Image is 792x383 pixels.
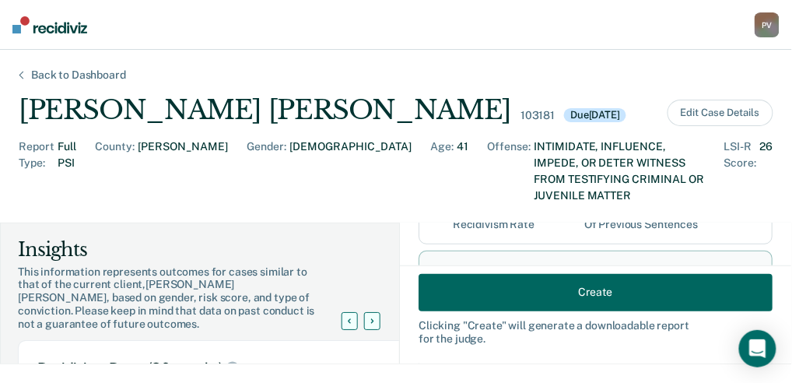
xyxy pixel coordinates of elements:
[18,265,360,331] div: This information represents outcomes for cases similar to that of the current client, [PERSON_NAM...
[430,139,454,204] div: Age :
[724,139,757,204] div: LSI-R Score :
[138,139,228,204] div: [PERSON_NAME]
[755,12,780,37] div: P V
[760,139,773,204] div: 26
[58,139,76,204] div: Full PSI
[95,139,135,204] div: County :
[19,139,54,204] div: Report Type :
[453,218,534,231] div: Recidivism Rate
[487,139,531,204] div: Offense :
[18,237,360,262] div: Insights
[247,139,286,204] div: Gender :
[739,330,776,367] div: Open Intercom Messenger
[19,94,511,126] div: [PERSON_NAME] [PERSON_NAME]
[584,218,698,231] div: Of Previous Sentences
[419,318,773,345] div: Clicking " Create " will generate a downloadable report for the judge.
[755,12,780,37] button: PV
[457,139,468,204] div: 41
[453,264,759,281] label: Term
[534,139,706,204] div: INTIMIDATE, INFLUENCE, IMPEDE, OR DETER WITNESS FROM TESTIFYING CRIMINAL OR JUVENILE MATTER
[289,139,412,204] div: [DEMOGRAPHIC_DATA]
[668,100,773,126] button: Edit Case Details
[419,273,773,311] button: Create
[12,16,87,33] img: Recidiviz
[520,109,555,122] div: 103181
[564,108,626,122] div: Due [DATE]
[12,69,145,82] div: Back to Dashboard
[37,360,585,377] div: Recidivism Rates (36 months)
